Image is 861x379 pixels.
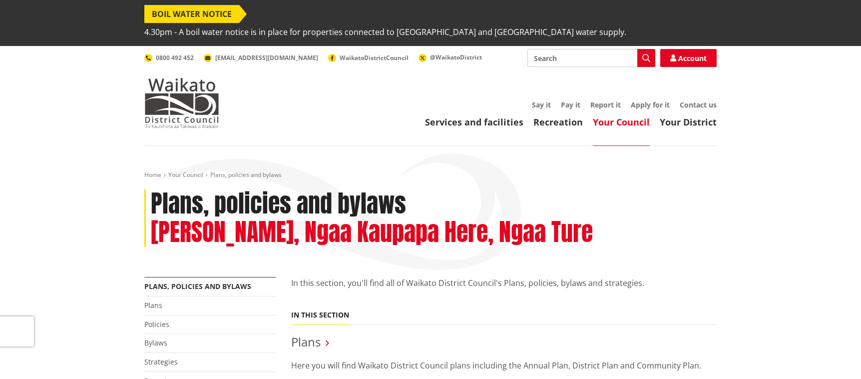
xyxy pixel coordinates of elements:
[533,116,583,128] a: Recreation
[215,53,318,62] span: [EMAIL_ADDRESS][DOMAIN_NAME]
[340,53,409,62] span: WaikatoDistrictCouncil
[156,53,194,62] span: 0800 492 452
[680,100,717,109] a: Contact us
[561,100,580,109] a: Pay it
[590,100,621,109] a: Report it
[660,49,717,67] a: Account
[151,189,406,218] h1: Plans, policies and bylaws
[144,171,717,179] nav: breadcrumb
[144,319,169,329] a: Policies
[144,5,239,23] span: BOIL WATER NOTICE
[291,333,321,350] a: Plans
[144,78,219,128] img: Waikato District Council - Te Kaunihera aa Takiwaa o Waikato
[527,49,655,67] input: Search input
[425,116,523,128] a: Services and facilities
[660,116,717,128] a: Your District
[204,53,318,62] a: [EMAIL_ADDRESS][DOMAIN_NAME]
[593,116,650,128] a: Your Council
[631,100,670,109] a: Apply for it
[168,170,203,179] a: Your Council
[144,170,161,179] a: Home
[144,357,178,366] a: Strategies
[419,53,482,61] a: @WaikatoDistrict
[144,53,194,62] a: 0800 492 452
[144,23,626,41] span: 4.30pm - A boil water notice is in place for properties connected to [GEOGRAPHIC_DATA] and [GEOGR...
[144,300,162,310] a: Plans
[291,311,349,319] h5: In this section
[430,53,482,61] span: @WaikatoDistrict
[151,218,593,247] h2: [PERSON_NAME], Ngaa Kaupapa Here, Ngaa Ture
[144,281,251,291] a: Plans, policies and bylaws
[532,100,551,109] a: Say it
[210,170,282,179] span: Plans, policies and bylaws
[291,359,717,371] p: Here you will find Waikato District Council plans including the Annual Plan, District Plan and Co...
[144,338,167,347] a: Bylaws
[328,53,409,62] a: WaikatoDistrictCouncil
[291,277,717,301] p: In this section, you'll find all of Waikato District Council's Plans, policies, bylaws and strate...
